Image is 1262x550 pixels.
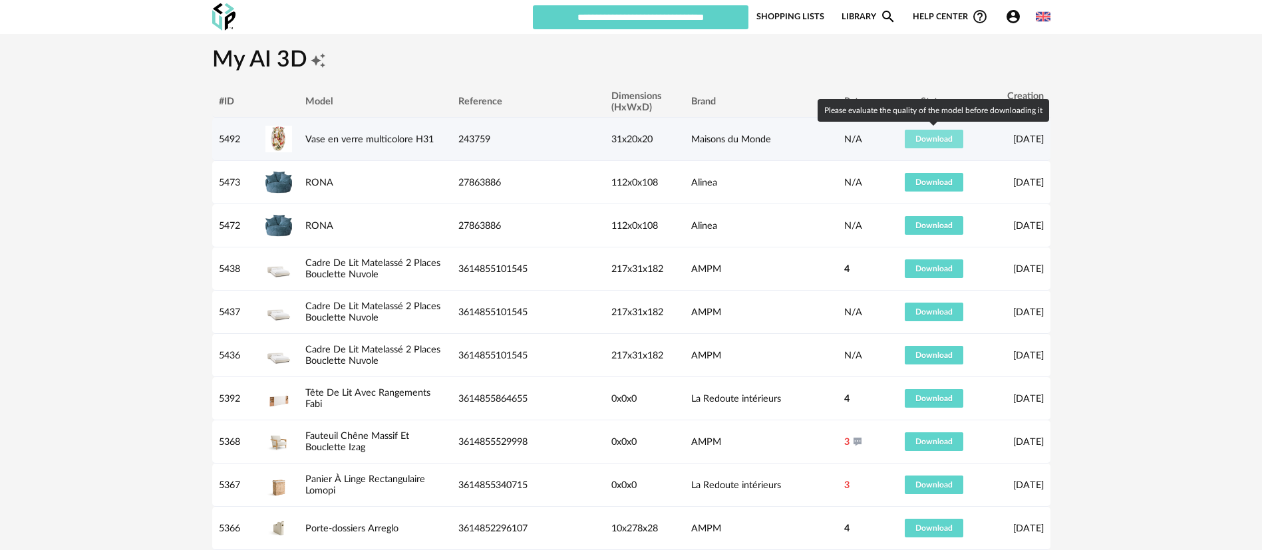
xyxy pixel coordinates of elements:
img: Tête De Lit Avec Rangements Fabi [265,385,292,412]
span: Download [915,221,953,229]
span: Download [915,394,953,402]
span: N/A [844,178,862,188]
a: Fauteuil Chêne Massif Et Bouclette Izag [305,431,409,452]
span: Download [915,351,953,359]
button: Download [905,389,963,408]
span: 3 [844,436,850,448]
div: 112x0x108 [605,177,685,188]
div: Creation date [984,90,1050,114]
a: RONA [305,221,333,231]
a: Panier À Linge Rectangulaire Lomopi [305,474,425,495]
span: 243759 [458,134,490,144]
a: Cadre De Lit Matelassé 2 Places Bouclette Nuvole [305,258,440,279]
img: Porte-dossiers Arreglo [265,515,292,541]
div: AMPM [685,263,838,275]
span: Download [915,438,953,446]
span: 3614855340715 [458,480,528,490]
span: Download [915,135,953,143]
span: Account Circle icon [1005,9,1021,25]
a: Shopping Lists [756,4,824,29]
span: 3614852296107 [458,523,528,533]
span: Account Circle icon [1005,9,1027,25]
button: Download [905,303,963,321]
div: 10x278x28 [605,523,685,534]
span: Help Circle Outline icon [972,9,988,25]
div: 5436 [212,350,259,361]
span: 3614855101545 [458,307,528,317]
div: Please evaluate the quality of the model before downloading it [818,99,1049,122]
div: La Redoute intérieurs [685,480,838,491]
img: us [1036,9,1050,24]
span: 3 [844,480,850,491]
span: N/A [844,350,862,360]
div: [DATE] [984,307,1050,318]
a: LibraryMagnify icon [842,4,896,29]
button: Download [905,130,963,148]
div: Brand [685,96,838,107]
span: Magnify icon [880,9,896,25]
div: AMPM [685,523,838,534]
div: 5366 [212,523,259,534]
div: Reference [452,96,605,107]
span: Creation icon [310,46,326,75]
div: 112x0x108 [605,220,685,231]
div: Rate [838,96,884,107]
a: Cadre De Lit Matelassé 2 Places Bouclette Nuvole [305,344,440,366]
div: AMPM [685,436,838,448]
div: 5492 [212,134,259,145]
img: OXP [212,3,236,31]
div: [DATE] [984,220,1050,231]
span: 3614855864655 [458,394,528,404]
div: [DATE] [984,134,1050,145]
div: [DATE] [984,480,1050,491]
img: RONA [265,212,292,239]
div: [DATE] [984,436,1050,448]
span: Download [915,308,953,316]
div: 0x0x0 [605,436,685,448]
span: Help centerHelp Circle Outline icon [913,9,988,25]
button: Download [905,216,963,235]
span: 4 [844,523,850,534]
div: Alinea [685,177,838,188]
img: Cadre De Lit Matelassé 2 Places Bouclette Nuvole [265,255,292,282]
button: Download [905,259,963,278]
span: N/A [844,134,862,144]
div: Maisons du Monde [685,134,838,145]
div: 217x31x182 [605,350,685,361]
img: Cadre De Lit Matelassé 2 Places Bouclette Nuvole [265,342,292,368]
div: 31x20x20 [605,134,685,145]
span: 3614855101545 [458,264,528,274]
a: Tête De Lit Avec Rangements Fabi [305,388,430,409]
div: AMPM [685,350,838,361]
span: Download [915,265,953,273]
button: Download [905,173,963,192]
span: 3614855101545 [458,350,528,360]
div: 5472 [212,220,259,231]
button: Download [905,346,963,364]
div: #ID [212,96,259,107]
img: Vase en verre multicolore H31 [265,126,292,152]
span: 27863886 [458,221,501,231]
div: 0x0x0 [605,480,685,491]
div: [DATE] [984,393,1050,404]
div: 5392 [212,393,259,404]
div: 217x31x182 [605,263,685,275]
span: N/A [844,307,862,317]
span: Download [915,481,953,489]
img: RONA [265,169,292,196]
a: Porte-dossiers Arreglo [305,523,398,533]
a: Cadre De Lit Matelassé 2 Places Bouclette Nuvole [305,301,440,323]
div: 5438 [212,263,259,275]
div: [DATE] [984,350,1050,361]
div: Model [299,96,452,107]
div: [DATE] [984,263,1050,275]
div: 5437 [212,307,259,318]
div: [DATE] [984,523,1050,534]
span: Download [915,178,953,186]
span: 27863886 [458,178,501,188]
span: Download [915,524,953,532]
button: Download [905,476,963,494]
div: La Redoute intérieurs [685,393,838,404]
div: Alinea [685,220,838,231]
button: Download [905,432,963,451]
